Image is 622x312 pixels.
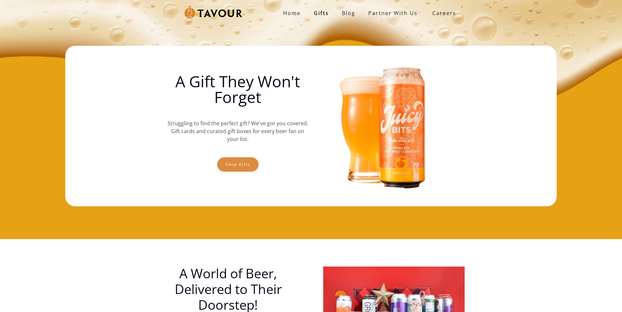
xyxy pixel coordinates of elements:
a: Blog [335,7,362,20]
a: Shop gifts [217,157,259,172]
h1: A Gift They Won't Forget [167,74,308,105]
p: Struggling to find the perfect gift? We've got you covered. Gift cards and curated gift boxes for... [167,113,308,149]
a: Gifts [307,7,335,20]
a: Careers [424,4,461,22]
strong: Home [283,9,301,17]
a: Home [277,7,307,20]
a: partner with us [362,7,424,20]
strong: Careers [432,7,456,20]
